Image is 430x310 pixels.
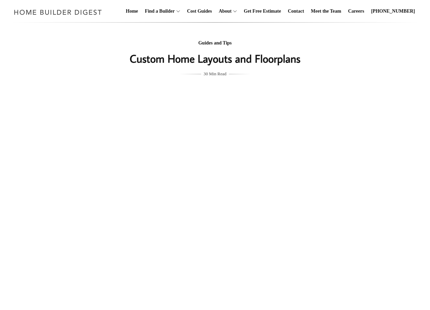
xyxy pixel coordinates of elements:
[123,0,141,22] a: Home
[216,0,231,22] a: About
[11,5,105,19] img: Home Builder Digest
[198,40,232,46] a: Guides and Tips
[184,0,215,22] a: Cost Guides
[204,70,226,78] span: 30 Min Read
[79,50,352,67] h1: Custom Home Layouts and Floorplans
[241,0,284,22] a: Get Free Estimate
[142,0,175,22] a: Find a Builder
[346,0,367,22] a: Careers
[308,0,344,22] a: Meet the Team
[285,0,307,22] a: Contact
[368,0,418,22] a: [PHONE_NUMBER]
